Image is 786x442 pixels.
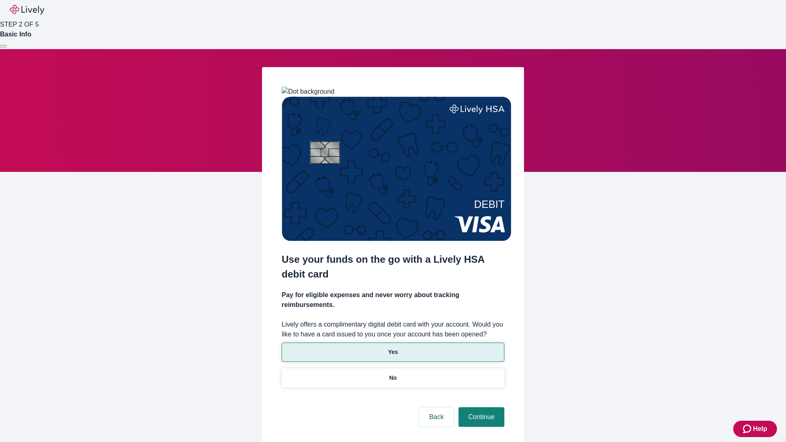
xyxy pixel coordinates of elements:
[743,424,753,434] svg: Zendesk support icon
[753,424,767,434] span: Help
[282,343,504,362] button: Yes
[10,5,44,15] img: Lively
[282,87,334,97] img: Dot background
[389,374,397,382] p: No
[458,407,504,427] button: Continue
[388,348,398,356] p: Yes
[282,320,504,339] label: Lively offers a complimentary digital debit card with your account. Would you like to have a card...
[282,368,504,388] button: No
[282,97,511,241] img: Debit card
[419,407,454,427] button: Back
[282,290,504,310] h4: Pay for eligible expenses and never worry about tracking reimbursements.
[733,421,777,437] button: Zendesk support iconHelp
[282,252,504,282] h2: Use your funds on the go with a Lively HSA debit card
